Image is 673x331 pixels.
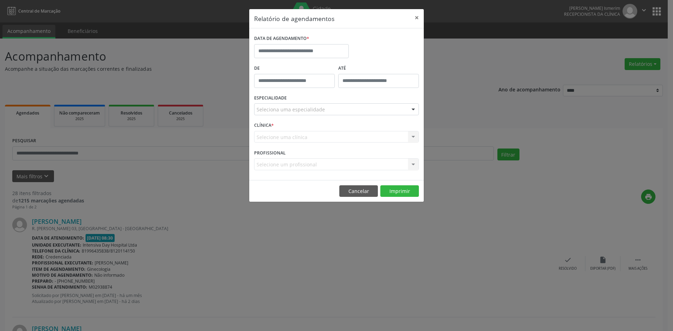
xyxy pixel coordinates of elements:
label: De [254,63,335,74]
label: PROFISSIONAL [254,147,286,158]
button: Close [410,9,424,26]
label: CLÍNICA [254,120,274,131]
label: ATÉ [338,63,419,74]
label: DATA DE AGENDAMENTO [254,33,309,44]
span: Seleciona uma especialidade [257,106,325,113]
button: Imprimir [380,185,419,197]
button: Cancelar [339,185,378,197]
h5: Relatório de agendamentos [254,14,334,23]
label: ESPECIALIDADE [254,93,287,104]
